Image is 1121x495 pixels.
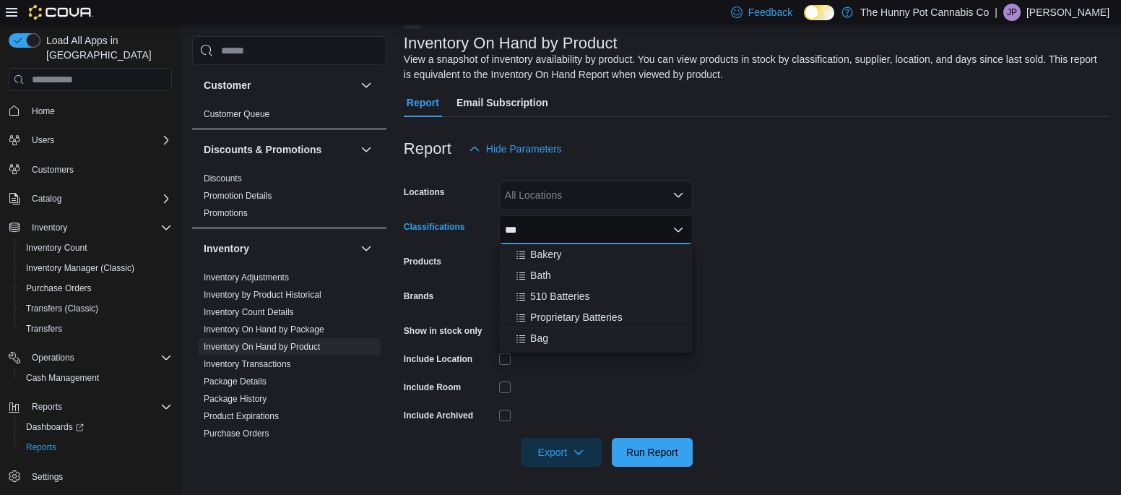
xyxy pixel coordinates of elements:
[204,190,272,202] span: Promotion Details
[14,258,178,278] button: Inventory Manager (Classic)
[14,437,178,457] button: Reports
[204,342,320,352] a: Inventory On Hand by Product
[20,320,68,337] a: Transfers
[20,259,140,277] a: Inventory Manager (Classic)
[32,471,63,483] span: Settings
[26,103,61,120] a: Home
[204,109,269,119] a: Customer Queue
[20,300,172,317] span: Transfers (Classic)
[20,439,62,456] a: Reports
[32,222,67,233] span: Inventory
[358,141,375,158] button: Discounts & Promotions
[204,358,291,370] span: Inventory Transactions
[20,239,93,257] a: Inventory Count
[20,280,172,297] span: Purchase Orders
[192,170,386,228] div: Discounts & Promotions
[32,134,54,146] span: Users
[204,108,269,120] span: Customer Queue
[32,401,62,413] span: Reports
[20,418,90,436] a: Dashboards
[204,324,324,335] span: Inventory On Hand by Package
[26,349,172,366] span: Operations
[1003,4,1021,21] div: Jason Polizzi
[26,101,172,119] span: Home
[204,393,267,405] span: Package History
[204,142,355,157] button: Discounts & Promotions
[20,259,172,277] span: Inventory Manager (Classic)
[804,5,834,20] input: Dark Mode
[26,219,73,236] button: Inventory
[20,239,172,257] span: Inventory Count
[20,300,104,317] a: Transfers (Classic)
[32,164,74,176] span: Customers
[26,468,172,486] span: Settings
[14,298,178,319] button: Transfers (Classic)
[26,242,87,254] span: Inventory Count
[3,130,178,150] button: Users
[204,241,355,256] button: Inventory
[626,445,678,460] span: Run Report
[26,442,56,453] span: Reports
[204,429,269,439] a: Purchase Orders
[204,411,279,421] a: Product Expirations
[404,221,465,233] label: Classifications
[804,20,805,21] span: Dark Mode
[204,359,291,369] a: Inventory Transactions
[530,331,548,345] span: Bag
[407,88,439,117] span: Report
[204,410,279,422] span: Product Expirations
[32,352,74,363] span: Operations
[612,438,693,467] button: Run Report
[529,438,593,467] span: Export
[860,4,989,21] p: The Hunny Pot Cannabis Co
[204,272,289,283] span: Inventory Adjustments
[29,5,93,20] img: Cova
[26,349,80,366] button: Operations
[204,341,320,353] span: Inventory On Hand by Product
[404,256,441,267] label: Products
[26,219,172,236] span: Inventory
[499,328,693,349] button: Bag
[204,173,242,184] a: Discounts
[3,100,178,121] button: Home
[204,173,242,184] span: Discounts
[26,132,172,149] span: Users
[404,382,461,393] label: Include Room
[672,189,684,201] button: Open list of options
[204,307,294,317] a: Inventory Count Details
[1007,4,1017,21] span: JP
[3,159,178,180] button: Customers
[204,394,267,404] a: Package History
[14,238,178,258] button: Inventory Count
[26,161,79,178] a: Customers
[530,268,551,283] span: Bath
[204,428,269,439] span: Purchase Orders
[32,193,61,205] span: Catalog
[20,439,172,456] span: Reports
[530,310,623,324] span: Proprietary Batteries
[192,106,386,129] div: Customer
[404,52,1102,82] div: View a snapshot of inventory availability by product. You can view products in stock by classific...
[404,290,433,302] label: Brands
[204,78,251,92] h3: Customer
[358,240,375,257] button: Inventory
[456,88,548,117] span: Email Subscription
[404,186,445,198] label: Locations
[3,348,178,368] button: Operations
[204,272,289,283] a: Inventory Adjustments
[204,376,267,387] span: Package Details
[26,132,60,149] button: Users
[748,5,792,20] span: Feedback
[204,376,267,387] a: Package Details
[26,262,134,274] span: Inventory Manager (Classic)
[404,353,472,365] label: Include Location
[20,369,105,387] a: Cash Management
[204,241,249,256] h3: Inventory
[204,289,321,301] span: Inventory by Product Historical
[3,466,178,487] button: Settings
[192,269,386,483] div: Inventory
[499,286,693,307] button: 510 Batteries
[32,106,55,117] span: Home
[20,320,172,337] span: Transfers
[404,410,473,421] label: Include Archived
